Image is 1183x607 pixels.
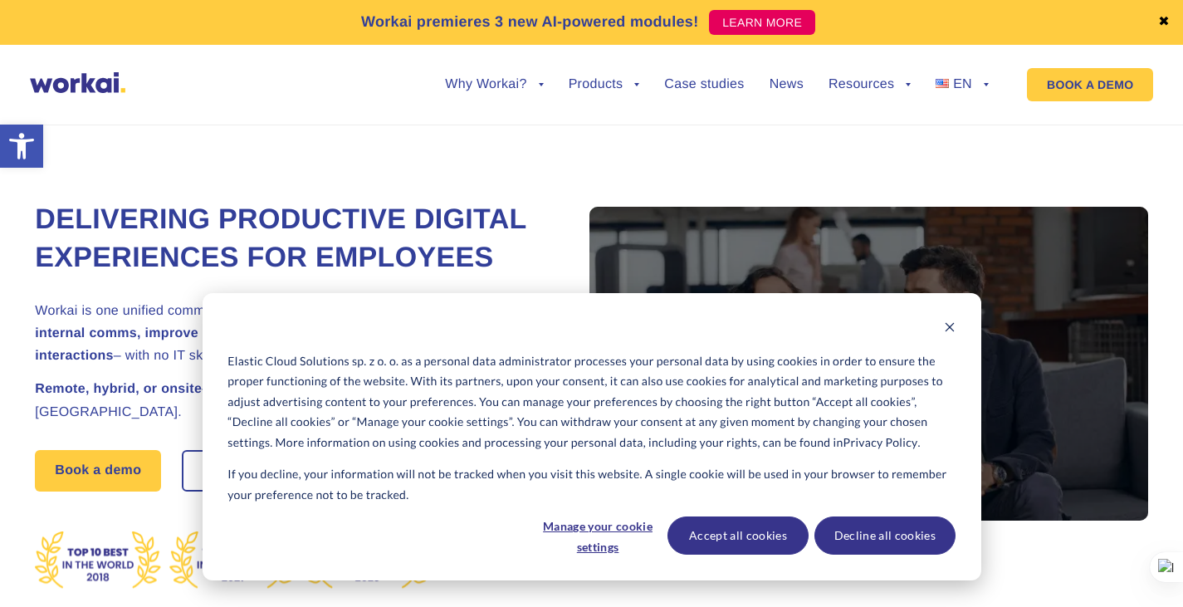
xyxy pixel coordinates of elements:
[664,78,744,91] a: Case studies
[361,11,699,33] p: Workai premieres 3 new AI-powered modules!
[814,516,956,555] button: Decline all cookies
[667,516,809,555] button: Accept all cookies
[35,378,550,423] h2: – great digital employee experience happens in [GEOGRAPHIC_DATA].
[227,351,955,453] p: Elastic Cloud Solutions sp. z o. o. as a personal data administrator processes your personal data...
[843,433,918,453] a: Privacy Policy
[534,516,662,555] button: Manage your cookie settings
[770,78,804,91] a: News
[589,207,1147,521] div: Play video
[953,77,972,91] span: EN
[944,319,956,340] button: Dismiss cookie banner
[183,452,362,490] a: Start free30-daytrial
[35,450,161,492] a: Book a demo
[203,293,981,580] div: Cookie banner
[35,300,550,368] h2: Workai is one unified communication platform that helps you conduct – with no IT skills needed.
[1027,68,1153,101] a: BOOK A DEMO
[569,78,640,91] a: Products
[1158,16,1170,29] a: ✖
[445,78,543,91] a: Why Workai?
[35,382,202,396] strong: Remote, hybrid, or onsite
[829,78,911,91] a: Resources
[227,464,955,505] p: If you decline, your information will not be tracked when you visit this website. A single cookie...
[35,201,550,277] h1: Delivering Productive Digital Experiences for Employees
[709,10,815,35] a: LEARN MORE
[35,304,541,363] strong: personalized internal comms, improve employee engagement, and measure all interactions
